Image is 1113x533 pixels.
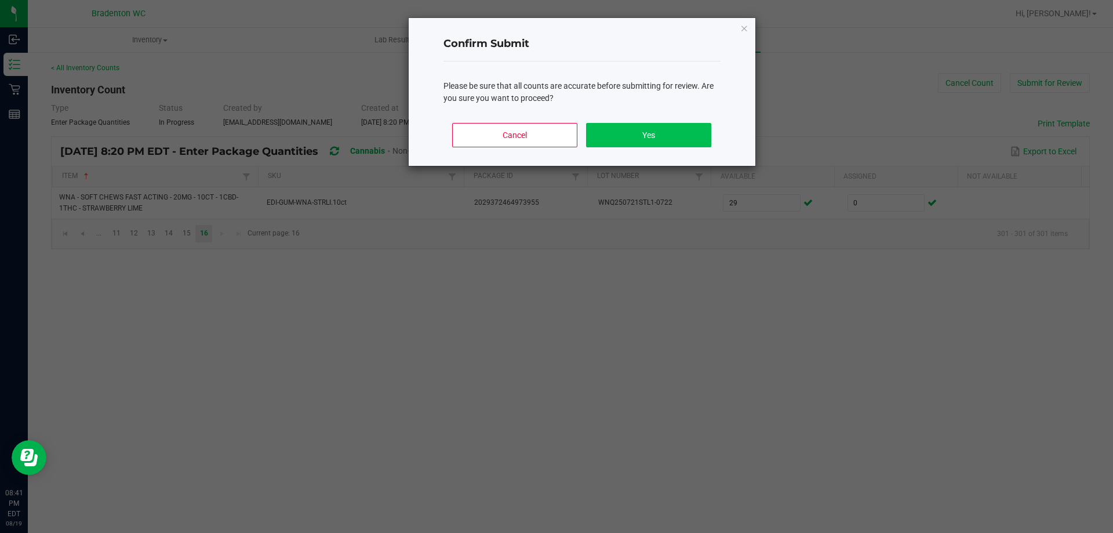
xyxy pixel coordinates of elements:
iframe: Resource center [12,440,46,475]
h4: Confirm Submit [443,37,721,52]
div: Please be sure that all counts are accurate before submitting for review. Are you sure you want t... [443,80,721,104]
button: Cancel [452,123,577,147]
button: Close [740,21,748,35]
button: Yes [586,123,711,147]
